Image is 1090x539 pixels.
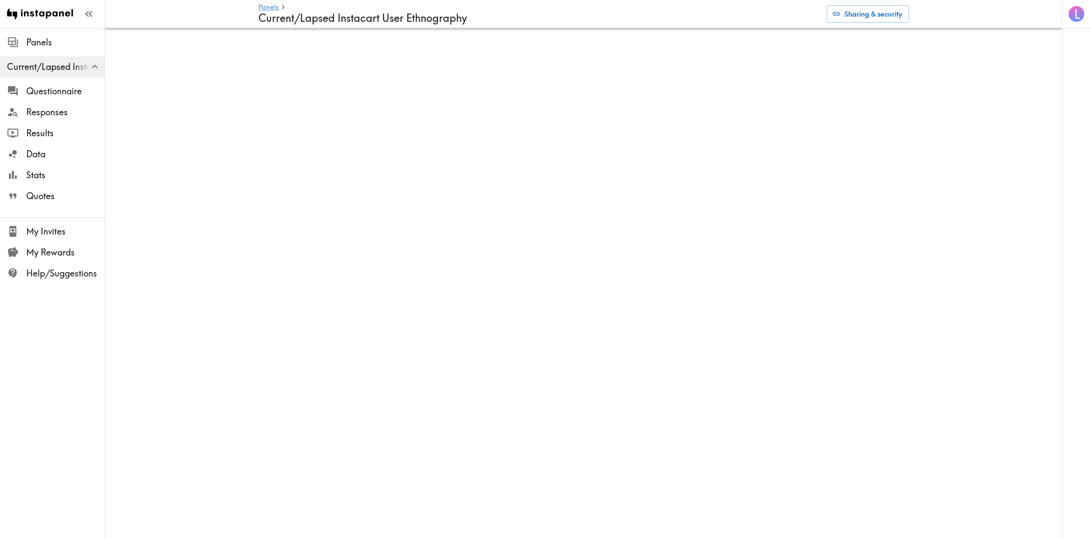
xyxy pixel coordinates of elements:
span: Questionnaire [26,85,104,97]
span: Current/Lapsed Instacart User Ethnography [7,61,104,73]
button: L [1068,5,1085,23]
span: Help/Suggestions [26,267,104,280]
span: Data [26,148,104,160]
span: Results [26,127,104,139]
span: Stats [26,169,104,181]
h4: Current/Lapsed Instacart User Ethnography [258,12,820,24]
span: Quotes [26,190,104,202]
span: Panels [26,36,104,48]
span: Responses [26,106,104,118]
span: L [1074,7,1080,22]
span: My Invites [26,225,104,238]
a: Panels [258,3,279,12]
span: My Rewards [26,246,104,259]
button: Sharing & security [827,5,909,23]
